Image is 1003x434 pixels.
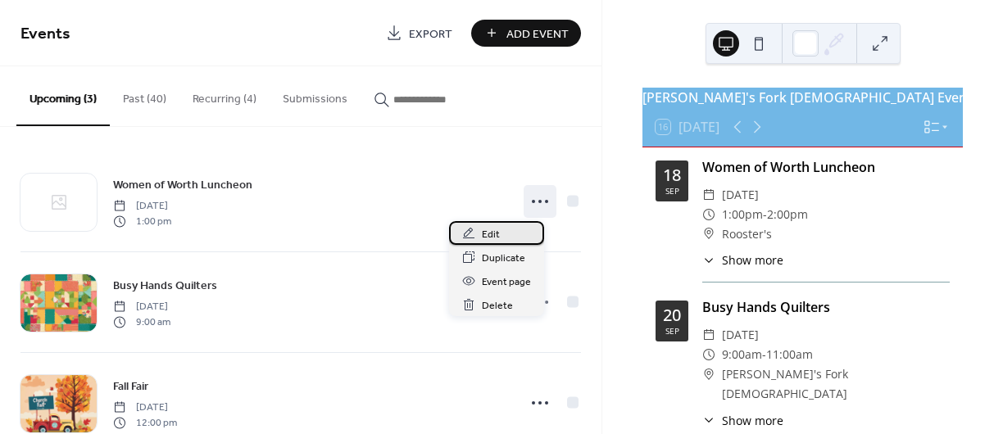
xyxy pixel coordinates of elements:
button: ​Show more [702,412,783,429]
div: ​ [702,364,715,384]
span: Export [409,25,452,43]
span: Women of Worth Luncheon [113,177,252,194]
div: Sep [665,187,679,195]
span: [DATE] [722,325,759,345]
span: [DATE] [113,199,171,214]
span: [DATE] [722,185,759,205]
a: Fall Fair [113,377,148,396]
span: Show more [722,412,783,429]
a: Export [374,20,465,47]
button: ​Show more [702,251,783,269]
span: Rooster's [722,224,772,244]
span: - [762,345,766,364]
div: ​ [702,251,715,269]
div: 18 [663,167,681,183]
div: 20 [663,307,681,323]
span: Event page [482,274,531,291]
span: 2:00pm [767,205,808,224]
span: [DATE] [113,400,177,415]
span: 9:00 am [113,314,170,329]
span: 11:00am [766,345,813,364]
span: Delete [482,297,513,314]
button: Submissions [270,66,361,124]
a: Women of Worth Luncheon [113,175,252,194]
button: Upcoming (3) [16,66,110,126]
div: Women of Worth Luncheon [702,157,950,177]
div: ​ [702,412,715,429]
div: ​ [702,345,715,364]
button: Recurring (4) [179,66,270,124]
a: Busy Hands Quilters [113,276,217,295]
span: Events [20,18,70,50]
span: Duplicate [482,250,525,267]
button: Add Event [471,20,581,47]
button: Past (40) [110,66,179,124]
div: Sep [665,327,679,335]
span: - [763,205,767,224]
span: Edit [482,226,500,243]
span: 12:00 pm [113,415,177,430]
span: [PERSON_NAME]'s Fork [DEMOGRAPHIC_DATA] [722,364,950,404]
span: 1:00 pm [113,214,171,228]
span: 1:00pm [722,205,763,224]
span: Busy Hands Quilters [113,278,217,295]
span: [DATE] [113,300,170,314]
div: ​ [702,224,715,244]
span: Show more [722,251,783,269]
div: ​ [702,185,715,205]
div: ​ [702,205,715,224]
div: Busy Hands Quilters [702,297,950,317]
span: Add Event [506,25,569,43]
span: Fall Fair [113,378,148,396]
div: ​ [702,325,715,345]
div: [PERSON_NAME]'s Fork [DEMOGRAPHIC_DATA] Events [642,88,963,107]
span: 9:00am [722,345,762,364]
